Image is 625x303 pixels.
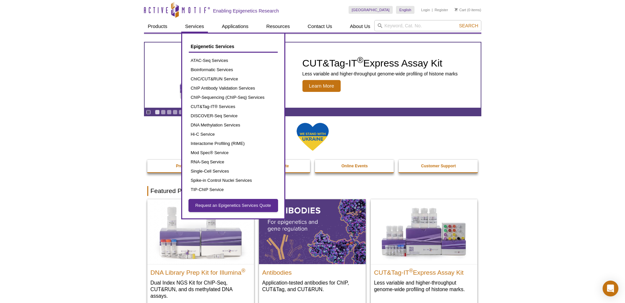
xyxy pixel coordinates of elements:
[189,93,278,102] a: ChIP-Sequencing (ChIP-Seq) Services
[432,6,433,14] li: |
[147,199,254,264] img: DNA Library Prep Kit for Illumina
[374,279,474,293] p: Less variable and higher-throughput genome-wide profiling of histone marks​.
[253,164,289,168] strong: Epi-Services Quote
[179,110,184,115] a: Go to slide 5
[421,164,456,168] strong: Customer Support
[218,20,252,33] a: Applications
[262,279,362,293] p: Application-tested antibodies for ChIP, CUT&Tag, and CUT&RUN.
[603,281,618,296] div: Open Intercom Messenger
[213,8,279,14] h2: Enabling Epigenetics Research
[161,110,166,115] a: Go to slide 2
[421,8,430,12] a: Login
[189,74,278,84] a: ChIC/CUT&RUN Service
[189,111,278,121] a: DISCOVER-Seq Service
[155,110,160,115] a: Go to slide 1
[371,199,477,299] a: CUT&Tag-IT® Express Assay Kit CUT&Tag-IT®Express Assay Kit Less variable and higher-throughput ge...
[396,6,414,14] a: English
[189,102,278,111] a: CUT&Tag-IT® Services
[241,267,245,273] sup: ®
[259,199,366,264] img: All Antibodies
[147,186,478,196] h2: Featured Products
[435,8,448,12] a: Register
[146,110,151,115] a: Toggle autoplay
[357,55,363,65] sup: ®
[189,185,278,194] a: TIP-ChIP Service
[189,139,278,148] a: Interactome Profiling (RIME)
[189,65,278,74] a: Bioinformatic Services
[262,266,362,276] h2: Antibodies
[455,6,481,14] li: (0 items)
[189,176,278,185] a: Spike-in Control Nuclei Services
[189,56,278,65] a: ATAC-Seq Services
[302,58,458,68] h2: CUT&Tag-IT Express Assay Kit
[262,20,294,33] a: Resources
[176,164,198,168] strong: Promotions
[455,8,466,12] a: Cart
[409,267,413,273] sup: ®
[457,23,480,29] button: Search
[189,40,278,53] a: Epigenetic Services
[371,199,477,264] img: CUT&Tag-IT® Express Assay Kit
[144,20,171,33] a: Products
[151,266,251,276] h2: DNA Library Prep Kit for Illumina
[302,80,341,92] span: Learn More
[341,164,368,168] strong: Online Events
[189,167,278,176] a: Single-Cell Services
[166,39,274,111] img: CUT&Tag-IT Express Assay Kit
[147,160,227,172] a: Promotions
[346,20,374,33] a: About Us
[189,84,278,93] a: ChIP Antibody Validation Services
[189,148,278,157] a: Mod Spec® Service
[455,8,458,11] img: Your Cart
[145,42,481,108] article: CUT&Tag-IT Express Assay Kit
[315,160,395,172] a: Online Events
[167,110,172,115] a: Go to slide 3
[259,199,366,299] a: All Antibodies Antibodies Application-tested antibodies for ChIP, CUT&Tag, and CUT&RUN.
[191,44,234,49] span: Epigenetic Services
[189,130,278,139] a: Hi-C Service
[459,23,478,28] span: Search
[189,121,278,130] a: DNA Methylation Services
[181,20,208,33] a: Services
[189,199,278,212] a: Request an Epigenetics Services Quote
[151,279,251,299] p: Dual Index NGS Kit for ChIP-Seq, CUT&RUN, and ds methylated DNA assays.
[302,71,458,77] p: Less variable and higher-throughput genome-wide profiling of histone marks
[399,160,478,172] a: Customer Support
[374,266,474,276] h2: CUT&Tag-IT Express Assay Kit
[304,20,336,33] a: Contact Us
[173,110,178,115] a: Go to slide 4
[296,122,329,151] img: We Stand With Ukraine
[349,6,393,14] a: [GEOGRAPHIC_DATA]
[145,42,481,108] a: CUT&Tag-IT Express Assay Kit CUT&Tag-IT®Express Assay Kit Less variable and higher-throughput gen...
[374,20,481,31] input: Keyword, Cat. No.
[189,157,278,167] a: RNA-Seq Service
